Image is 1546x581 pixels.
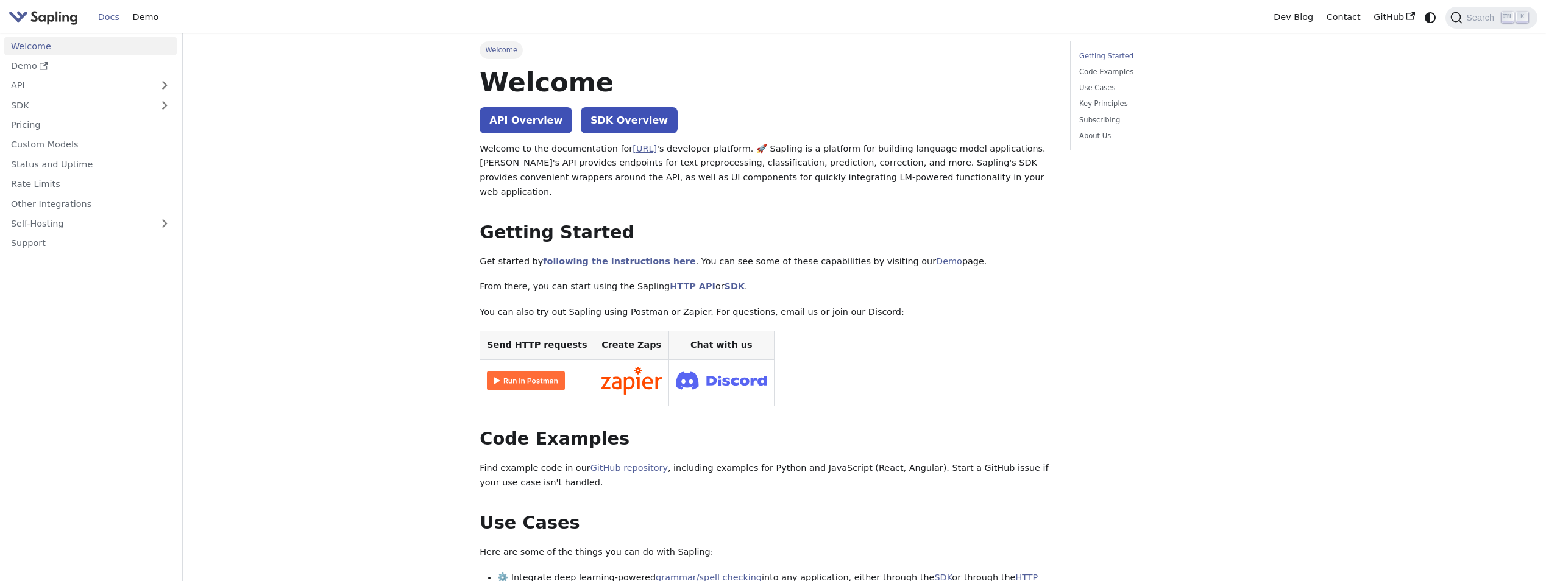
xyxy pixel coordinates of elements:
[594,331,669,359] th: Create Zaps
[480,41,1052,58] nav: Breadcrumbs
[1079,98,1244,110] a: Key Principles
[152,77,177,94] button: Expand sidebar category 'API'
[480,255,1052,269] p: Get started by . You can see some of these capabilities by visiting our page.
[480,41,523,58] span: Welcome
[480,280,1052,294] p: From there, you can start using the Sapling or .
[480,142,1052,200] p: Welcome to the documentation for 's developer platform. 🚀 Sapling is a platform for building lang...
[1079,82,1244,94] a: Use Cases
[1079,130,1244,142] a: About Us
[1320,8,1367,27] a: Contact
[4,175,177,193] a: Rate Limits
[4,57,177,75] a: Demo
[4,116,177,134] a: Pricing
[480,107,572,133] a: API Overview
[4,77,152,94] a: API
[1079,51,1244,62] a: Getting Started
[1516,12,1528,23] kbd: K
[581,107,678,133] a: SDK Overview
[1079,114,1244,126] a: Subscribing
[543,256,695,266] a: following the instructions here
[4,37,177,55] a: Welcome
[670,281,715,291] a: HTTP API
[152,96,177,114] button: Expand sidebar category 'SDK'
[91,8,126,27] a: Docs
[4,136,177,153] a: Custom Models
[480,545,1052,560] p: Here are some of the things you can do with Sapling:
[633,144,657,153] a: [URL]
[676,368,767,393] img: Join Discord
[487,371,565,390] img: Run in Postman
[668,331,774,359] th: Chat with us
[480,305,1052,320] p: You can also try out Sapling using Postman or Zapier. For questions, email us or join our Discord:
[126,8,165,27] a: Demo
[601,367,662,395] img: Connect in Zapier
[590,463,668,473] a: GitHub repository
[1367,8,1421,27] a: GitHub
[480,461,1052,490] p: Find example code in our , including examples for Python and JavaScript (React, Angular). Start a...
[1445,7,1537,29] button: Search (Ctrl+K)
[4,155,177,173] a: Status and Uptime
[9,9,78,26] img: Sapling.ai
[1463,13,1502,23] span: Search
[9,9,82,26] a: Sapling.ai
[480,428,1052,450] h2: Code Examples
[4,195,177,213] a: Other Integrations
[1267,8,1319,27] a: Dev Blog
[1079,66,1244,78] a: Code Examples
[4,215,177,233] a: Self-Hosting
[480,222,1052,244] h2: Getting Started
[480,66,1052,99] h1: Welcome
[725,281,745,291] a: SDK
[936,256,962,266] a: Demo
[480,512,1052,534] h2: Use Cases
[4,234,177,252] a: Support
[480,331,594,359] th: Send HTTP requests
[4,96,152,114] a: SDK
[1422,9,1439,26] button: Switch between dark and light mode (currently system mode)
